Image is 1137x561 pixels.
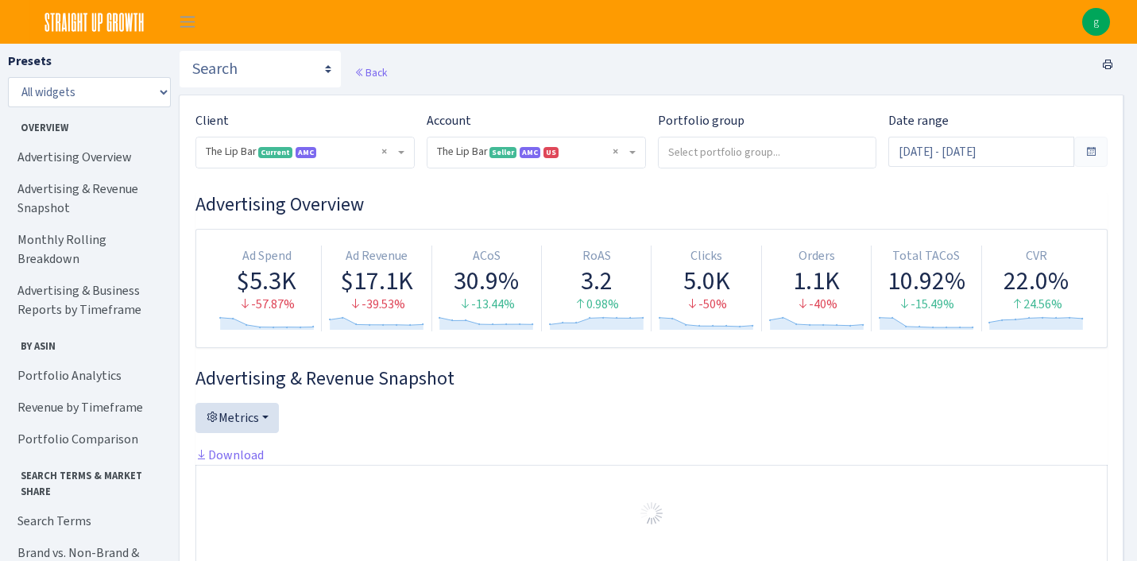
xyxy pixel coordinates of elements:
[195,111,229,130] label: Client
[988,296,1085,314] div: 24.56%
[9,462,166,498] span: Search Terms & Market Share
[639,501,664,526] img: Preloader
[8,173,167,224] a: Advertising & Revenue Snapshot
[439,296,535,314] div: -13.44%
[439,247,535,265] div: ACoS
[658,265,754,296] div: 5.0K
[768,296,864,314] div: -40%
[296,147,316,158] span: AMC
[328,265,424,296] div: $17.1K
[195,447,264,463] a: Download
[8,505,167,537] a: Search Terms
[439,265,535,296] div: 30.9%
[195,367,1108,390] h3: Widget #2
[658,296,754,314] div: -50%
[8,424,167,455] a: Portfolio Comparison
[658,247,754,265] div: Clicks
[168,9,207,35] button: Toggle navigation
[8,52,52,71] label: Presets
[328,247,424,265] div: Ad Revenue
[206,144,395,160] span: The Lip Bar <span class="badge badge-success">Current</span><span class="badge badge-primary" dat...
[9,114,166,135] span: Overview
[328,296,424,314] div: -39.53%
[258,147,292,158] span: Current
[768,265,864,296] div: 1.1K
[427,111,471,130] label: Account
[878,265,974,296] div: 10.92%
[8,392,167,424] a: Revenue by Timeframe
[219,296,315,314] div: -57.87%
[768,247,864,265] div: Orders
[219,247,315,265] div: Ad Spend
[195,403,279,433] button: Metrics
[219,265,315,296] div: $5.3K
[489,147,516,158] span: Seller
[520,147,540,158] span: AMC
[427,137,645,168] span: The Lip Bar <span class="badge badge-success">Seller</span><span class="badge badge-primary" data...
[878,296,974,314] div: -15.49%
[9,332,166,354] span: By ASIN
[8,360,167,392] a: Portfolio Analytics
[354,65,387,79] a: Back
[1082,8,1110,36] a: g
[878,247,974,265] div: Total TACoS
[543,147,559,158] span: US
[195,193,1108,216] h3: Widget #1
[437,144,626,160] span: The Lip Bar <span class="badge badge-success">Seller</span><span class="badge badge-primary" data...
[8,224,167,275] a: Monthly Rolling Breakdown
[548,265,644,296] div: 3.2
[988,247,1085,265] div: CVR
[381,144,387,160] span: Remove all items
[988,265,1085,296] div: 22.0%
[8,141,167,173] a: Advertising Overview
[8,275,167,326] a: Advertising & Business Reports by Timeframe
[548,247,644,265] div: RoAS
[613,144,618,160] span: Remove all items
[1082,8,1110,36] img: gina
[548,296,644,314] div: 0.98%
[659,137,876,166] input: Select portfolio group...
[196,137,414,168] span: The Lip Bar <span class="badge badge-success">Current</span><span class="badge badge-primary" dat...
[658,111,744,130] label: Portfolio group
[888,111,949,130] label: Date range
